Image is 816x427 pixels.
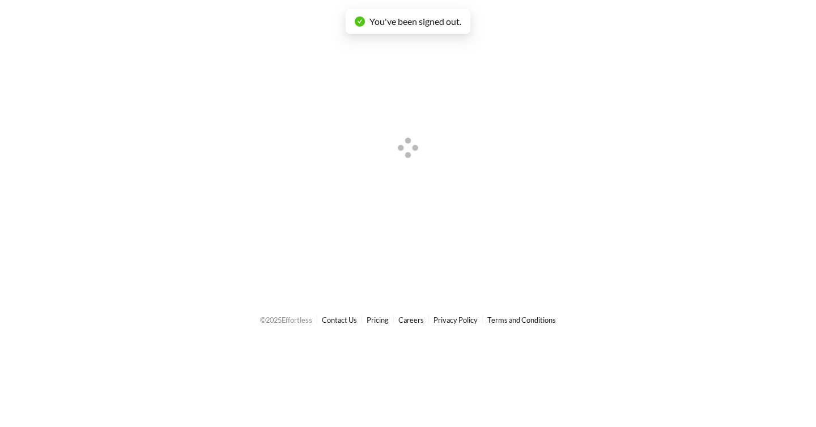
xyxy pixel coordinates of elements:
[355,16,365,27] span: check-circle
[260,315,312,324] span: © 2025 Effortless
[398,315,424,324] a: Careers
[322,315,357,324] a: Contact Us
[369,16,461,27] span: You've been signed out.
[367,315,389,324] a: Pricing
[487,315,556,324] a: Terms and Conditions
[433,315,478,324] a: Privacy Policy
